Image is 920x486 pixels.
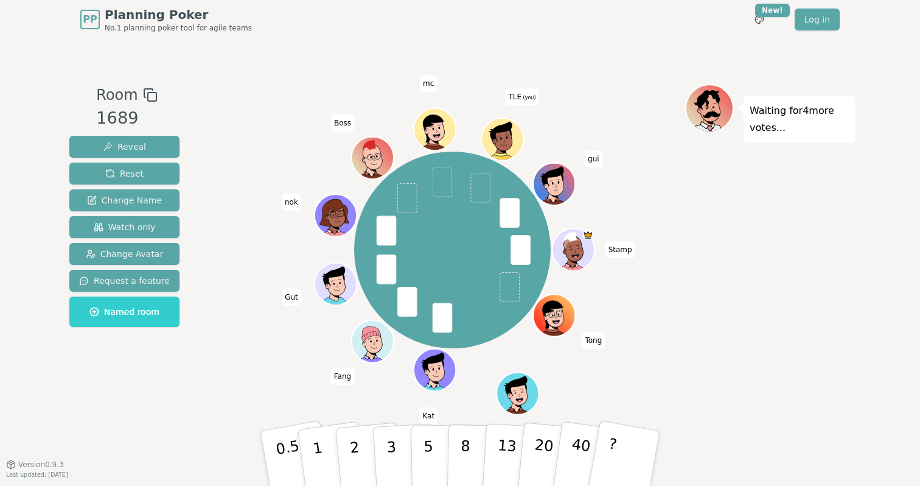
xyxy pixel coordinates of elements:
a: Log in [795,9,840,30]
span: Click to change your name [420,76,437,93]
span: Watch only [94,221,156,233]
span: Click to change your name [419,407,437,424]
p: Waiting for 4 more votes... [750,102,849,136]
span: Planning Poker [105,6,252,23]
span: Click to change your name [331,114,354,132]
button: Click to change your avatar [483,119,523,159]
span: Click to change your name [331,368,354,386]
button: Named room [69,297,179,327]
span: Reveal [103,141,146,153]
span: Click to change your name [582,333,605,350]
a: PPPlanning PokerNo.1 planning poker tool for agile teams [80,6,252,33]
button: Watch only [69,216,179,238]
button: New! [748,9,770,30]
button: Reveal [69,136,179,158]
span: Stamp is the host [583,230,593,241]
button: Version0.9.3 [6,460,64,470]
span: Click to change your name [585,150,602,167]
span: Last updated: [DATE] [6,471,68,478]
span: Room [96,84,138,106]
span: Version 0.9.3 [18,460,64,470]
button: Request a feature [69,270,179,292]
span: Request a feature [79,275,170,287]
span: Change Avatar [86,248,164,260]
span: Reset [105,167,144,180]
span: (you) [521,96,536,101]
button: Change Avatar [69,243,179,265]
span: Click to change your name [605,241,635,258]
span: Click to change your name [282,289,301,306]
span: PP [83,12,97,27]
button: Reset [69,163,179,185]
span: Click to change your name [282,194,301,211]
div: New! [755,4,790,17]
span: Named room [89,306,159,318]
span: Click to change your name [505,89,538,106]
span: No.1 planning poker tool for agile teams [105,23,252,33]
div: 1689 [96,106,157,131]
span: Change Name [87,194,162,206]
button: Change Name [69,189,179,211]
